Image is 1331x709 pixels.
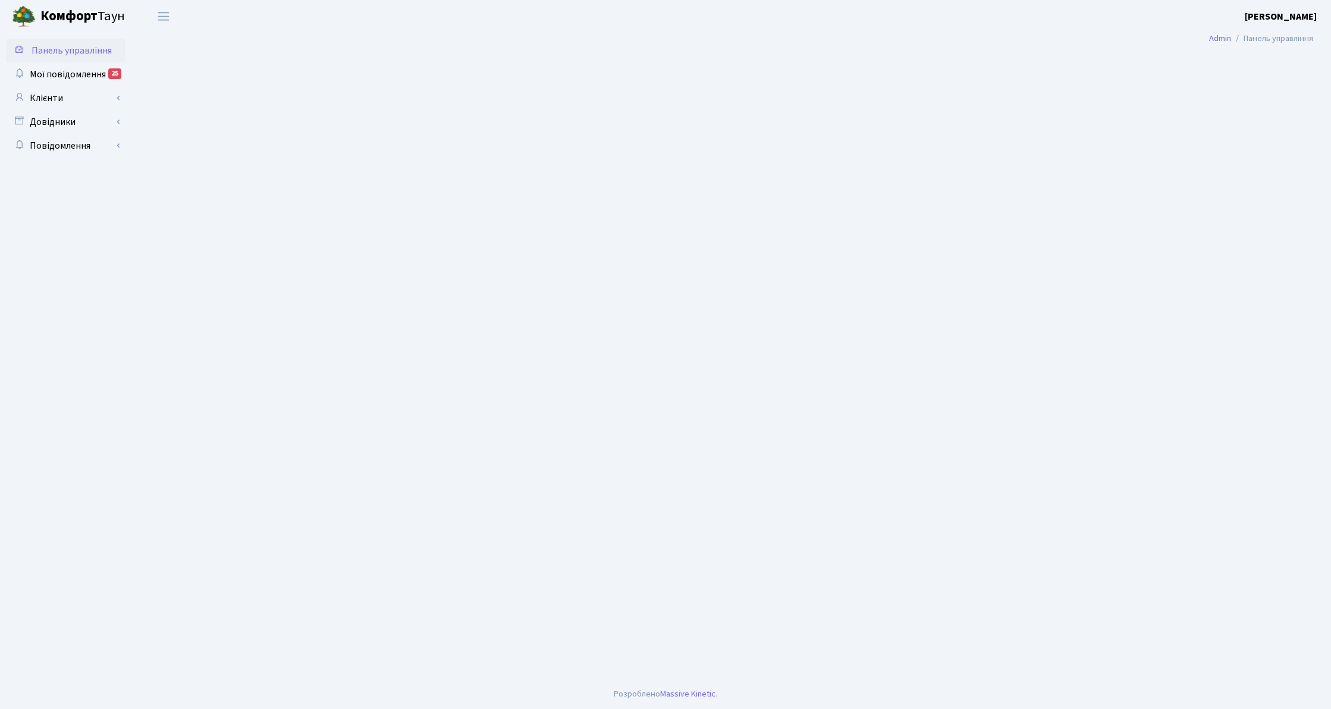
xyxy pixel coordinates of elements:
[1245,10,1317,23] b: [PERSON_NAME]
[108,68,121,79] div: 25
[614,688,717,701] div: Розроблено .
[12,5,36,29] img: logo.png
[6,62,125,86] a: Мої повідомлення25
[30,68,106,81] span: Мої повідомлення
[40,7,125,27] span: Таун
[6,39,125,62] a: Панель управління
[660,688,715,700] a: Massive Kinetic
[149,7,178,26] button: Переключити навігацію
[1209,32,1231,45] a: Admin
[6,110,125,134] a: Довідники
[40,7,98,26] b: Комфорт
[6,134,125,158] a: Повідомлення
[1245,10,1317,24] a: [PERSON_NAME]
[32,44,112,57] span: Панель управління
[6,86,125,110] a: Клієнти
[1231,32,1313,45] li: Панель управління
[1191,26,1331,51] nav: breadcrumb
